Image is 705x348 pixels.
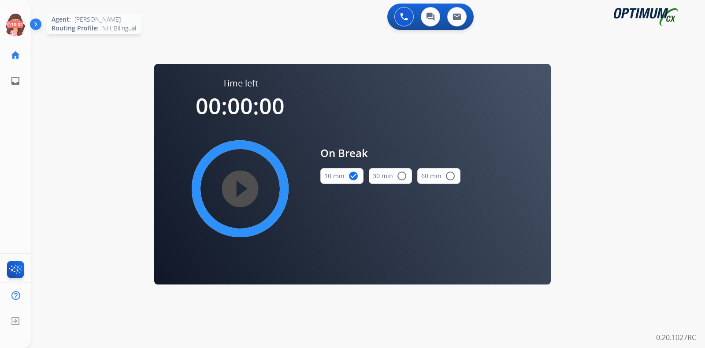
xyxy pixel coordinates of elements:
[10,75,21,86] mat-icon: inbox
[74,15,121,24] span: [PERSON_NAME]
[320,168,364,184] button: 10 min
[397,171,407,181] mat-icon: radio_button_unchecked
[369,168,412,184] button: 30 min
[417,168,460,184] button: 60 min
[656,332,696,343] p: 0.20.1027RC
[320,145,460,161] span: On Break
[235,183,245,194] mat-icon: play_circle_filled
[445,171,456,181] mat-icon: radio_button_unchecked
[348,171,359,181] mat-icon: check_circle
[52,24,99,33] span: Routing Profile:
[196,91,285,121] span: 00:00:00
[10,50,21,60] mat-icon: home
[102,24,136,33] span: NH_Bilingual
[52,15,71,24] span: Agent:
[223,77,258,90] span: Time left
